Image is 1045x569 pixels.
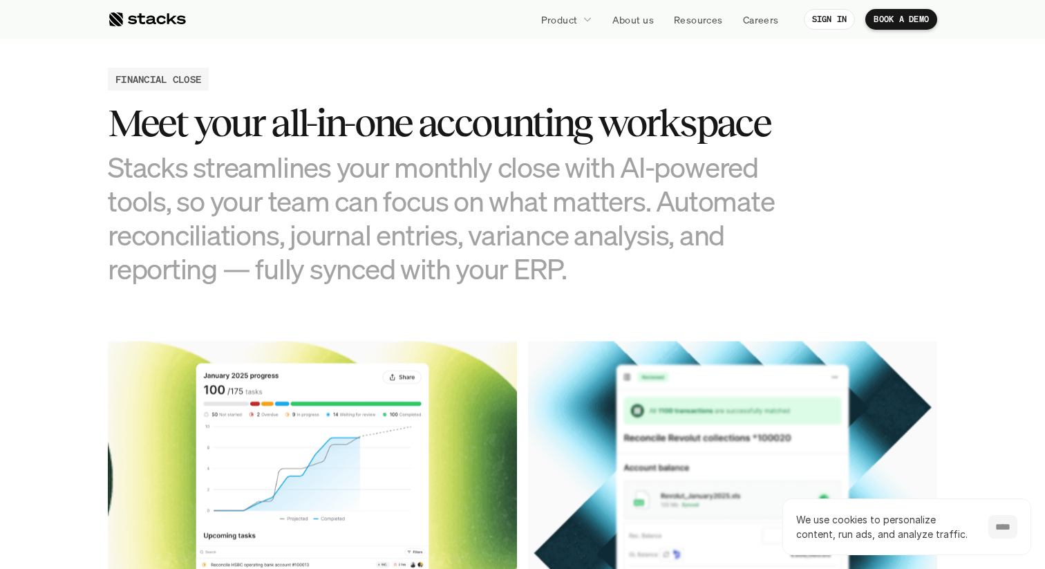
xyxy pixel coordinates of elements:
p: Resources [674,12,723,27]
p: SIGN IN [812,15,847,24]
a: SIGN IN [804,9,856,30]
a: Resources [666,7,731,32]
a: Careers [735,7,787,32]
a: About us [604,7,662,32]
a: Privacy Policy [163,320,224,330]
p: We use cookies to personalize content, run ads, and analyze traffic. [796,512,975,541]
p: BOOK A DEMO [874,15,929,24]
a: BOOK A DEMO [865,9,937,30]
h3: Stacks streamlines your monthly close with AI-powered tools, so your team can focus on what matte... [108,150,799,286]
p: Product [541,12,578,27]
p: About us [612,12,654,27]
h2: FINANCIAL CLOSE [115,72,201,86]
h3: Meet your all-in-one accounting workspace [108,102,799,144]
p: Careers [743,12,779,27]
